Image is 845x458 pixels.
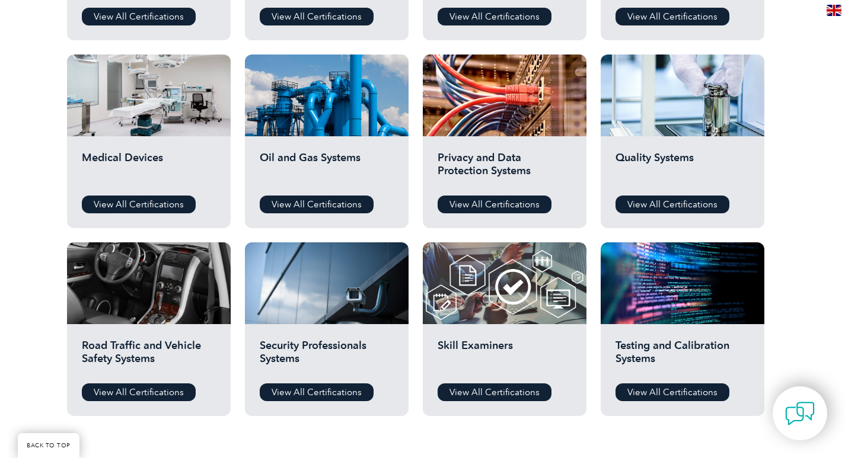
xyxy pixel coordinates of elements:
[82,8,196,25] a: View All Certifications
[785,399,815,428] img: contact-chat.png
[82,151,216,187] h2: Medical Devices
[616,151,750,187] h2: Quality Systems
[18,433,79,458] a: BACK TO TOP
[438,151,572,187] h2: Privacy and Data Protection Systems
[82,196,196,213] a: View All Certifications
[260,383,374,401] a: View All Certifications
[438,383,551,401] a: View All Certifications
[616,339,750,374] h2: Testing and Calibration Systems
[82,339,216,374] h2: Road Traffic and Vehicle Safety Systems
[438,8,551,25] a: View All Certifications
[82,383,196,401] a: View All Certifications
[827,5,841,16] img: en
[616,383,729,401] a: View All Certifications
[616,196,729,213] a: View All Certifications
[438,196,551,213] a: View All Certifications
[260,196,374,213] a: View All Certifications
[438,339,572,374] h2: Skill Examiners
[616,8,729,25] a: View All Certifications
[260,8,374,25] a: View All Certifications
[260,151,394,187] h2: Oil and Gas Systems
[260,339,394,374] h2: Security Professionals Systems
